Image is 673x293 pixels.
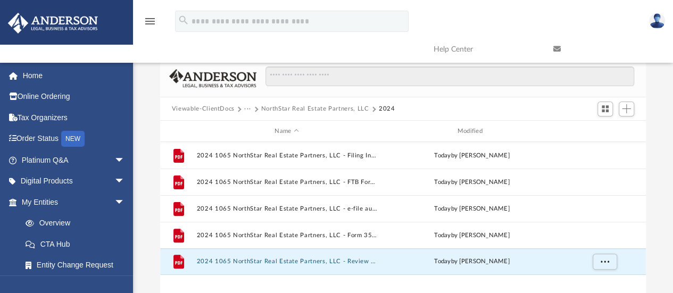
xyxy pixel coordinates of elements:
button: Switch to Grid View [597,102,613,116]
button: ··· [244,104,251,114]
img: Anderson Advisors Platinum Portal [5,13,101,34]
i: search [178,14,189,26]
div: by [PERSON_NAME] [381,151,562,161]
div: NEW [61,131,85,147]
div: by [PERSON_NAME] [381,204,562,214]
button: NorthStar Real Estate Partners, LLC [261,104,369,114]
a: Help Center [426,28,545,70]
a: Overview [15,213,141,234]
span: today [434,179,451,185]
a: Tax Organizers [7,107,141,128]
div: by [PERSON_NAME] [381,178,562,187]
span: today [434,206,451,212]
div: Modified [381,127,562,136]
button: Viewable-ClientDocs [172,104,235,114]
img: User Pic [649,13,665,29]
span: today [434,153,451,158]
i: menu [144,15,156,28]
div: id [567,127,641,136]
div: Name [196,127,377,136]
a: Digital Productsarrow_drop_down [7,171,141,192]
div: by [PERSON_NAME] [381,257,562,266]
button: 2024 1065 NorthStar Real Estate Partners, LLC - Form 3522 Payment Voucher.pdf [196,232,377,239]
a: Online Ordering [7,86,141,107]
span: arrow_drop_down [114,171,136,192]
a: CTA Hub [15,233,141,255]
span: today [434,232,451,238]
a: Order StatusNEW [7,128,141,150]
button: 2024 1065 NorthStar Real Estate Partners, LLC - e-file authorization - please sign.pdf [196,205,377,212]
span: arrow_drop_down [114,149,136,171]
span: today [434,258,451,264]
span: arrow_drop_down [114,191,136,213]
div: by [PERSON_NAME] [381,231,562,240]
input: Search files and folders [265,66,634,87]
div: id [165,127,192,136]
button: 2024 1065 NorthStar Real Estate Partners, LLC - Filing Instructions.pdf [196,152,377,159]
button: 2024 1065 NorthStar Real Estate Partners, LLC - Review Copy.pdf [196,258,377,265]
button: Add [619,102,635,116]
a: Home [7,65,141,86]
a: menu [144,20,156,28]
button: 2024 1065 NorthStar Real Estate Partners, LLC - FTB Form 3588 Payment Voucher.pdf [196,179,377,186]
a: My Entitiesarrow_drop_down [7,191,141,213]
button: 2024 [379,104,395,114]
a: Entity Change Request [15,255,141,276]
a: Platinum Q&Aarrow_drop_down [7,149,141,171]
